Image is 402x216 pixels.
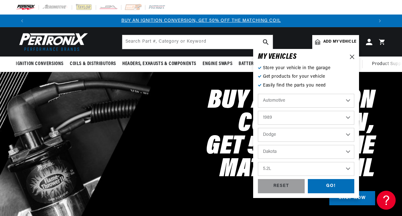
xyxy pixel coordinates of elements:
span: Headers, Exhausts & Components [122,61,196,67]
span: Add my vehicle [323,39,356,45]
span: Ignition Conversions [16,61,64,67]
select: Make [258,128,354,142]
select: Ride Type [258,94,354,108]
div: GO! [308,179,355,193]
select: Model [258,145,354,159]
button: search button [259,35,273,49]
span: Coils & Distributors [70,61,116,67]
div: 1 of 3 [28,17,374,24]
summary: Battery Products [235,57,282,71]
h6: MY VEHICLE S [258,54,297,60]
select: Year [258,111,354,125]
h2: Buy an Ignition Conversion, Get 50% off the Matching Coil [105,90,375,181]
span: Battery Products [239,61,278,67]
div: Announcement [28,17,374,24]
img: Pertronix [16,31,88,53]
p: Get products for your vehicle [258,73,354,80]
summary: Engine Swaps [199,57,235,71]
summary: Coils & Distributors [67,57,119,71]
button: Translation missing: en.sections.announcements.next_announcement [374,15,386,27]
summary: Headers, Exhausts & Components [119,57,199,71]
button: Translation missing: en.sections.announcements.previous_announcement [16,15,28,27]
a: BUY AN IGNITION CONVERSION, GET 50% OFF THE MATCHING COIL [121,18,281,23]
div: RESET [258,179,305,193]
summary: Ignition Conversions [16,57,67,71]
p: Easily find the parts you need [258,82,354,89]
a: SHOP NOW [329,191,375,205]
select: Engine [258,162,354,176]
span: Engine Swaps [203,61,232,67]
p: Store your vehicle in the garage [258,65,354,72]
a: Add my vehicle [312,35,359,49]
input: Search Part #, Category or Keyword [122,35,273,49]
